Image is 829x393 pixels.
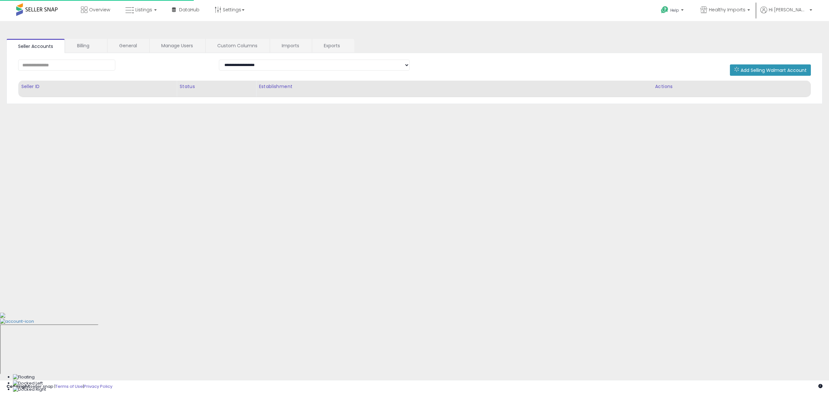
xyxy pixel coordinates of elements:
[259,83,650,90] div: Establishment
[179,83,253,90] div: Status
[741,67,807,73] span: Add Selling Walmart Account
[6,39,65,53] a: Seller Accounts
[670,7,679,13] span: Help
[661,6,669,14] i: Get Help
[65,39,107,52] a: Billing
[135,6,152,13] span: Listings
[655,83,808,90] div: Actions
[312,39,354,52] a: Exports
[760,6,812,21] a: Hi [PERSON_NAME]
[179,6,199,13] span: DataHub
[13,374,35,380] img: Floating
[206,39,269,52] a: Custom Columns
[656,1,690,21] a: Help
[108,39,149,52] a: General
[13,387,46,393] img: Docked Right
[13,380,43,387] img: Docked Left
[21,83,174,90] div: Seller ID
[89,6,110,13] span: Overview
[709,6,745,13] span: Healthy Imports
[150,39,205,52] a: Manage Users
[769,6,808,13] span: Hi [PERSON_NAME]
[730,64,811,76] button: Add Selling Walmart Account
[270,39,311,52] a: Imports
